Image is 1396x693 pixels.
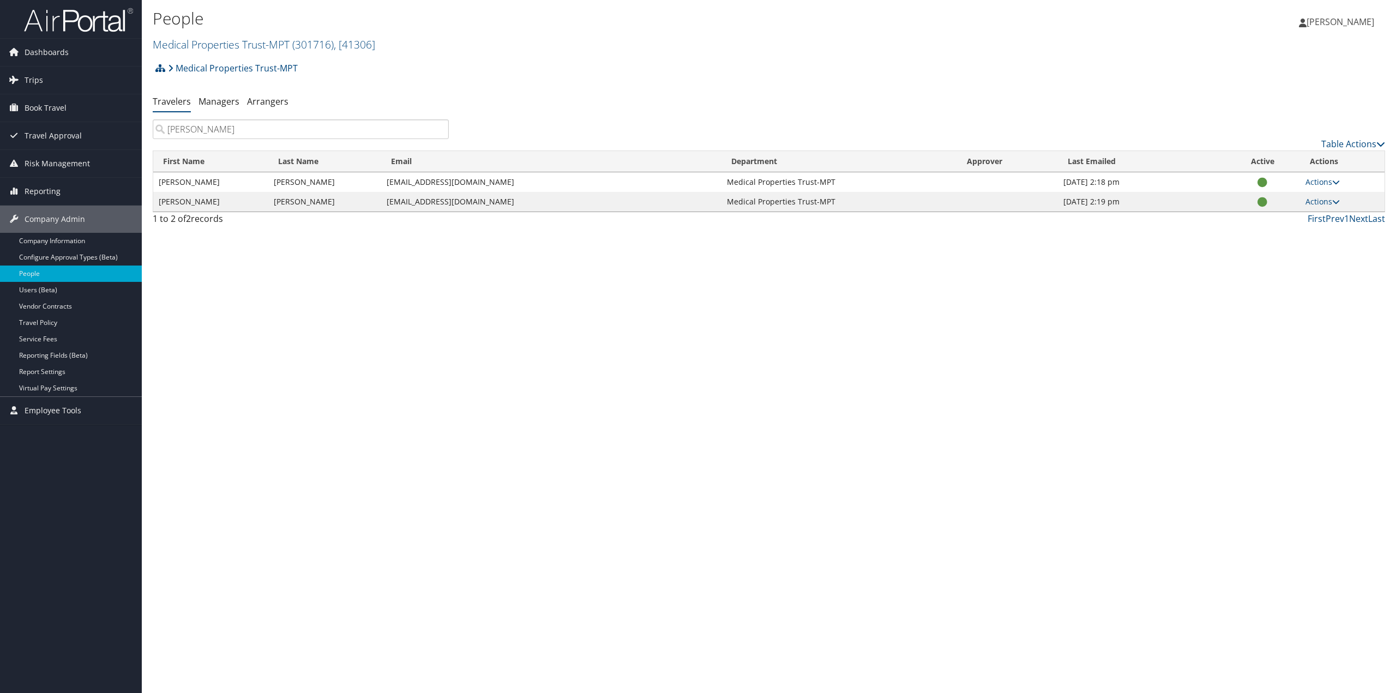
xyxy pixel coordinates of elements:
td: [DATE] 2:18 pm [1058,172,1225,192]
a: Prev [1326,213,1344,225]
span: Travel Approval [25,122,82,149]
span: 2 [186,213,191,225]
th: Last Name: activate to sort column descending [268,151,381,172]
th: First Name: activate to sort column ascending [153,151,268,172]
td: [EMAIL_ADDRESS][DOMAIN_NAME] [381,172,721,192]
td: Medical Properties Trust-MPT [721,172,958,192]
a: Last [1368,213,1385,225]
a: Travelers [153,95,191,107]
span: [PERSON_NAME] [1307,16,1374,28]
span: Book Travel [25,94,67,122]
th: Email: activate to sort column ascending [381,151,721,172]
a: 1 [1344,213,1349,225]
div: 1 to 2 of records [153,212,449,231]
a: Arrangers [247,95,288,107]
span: Trips [25,67,43,94]
input: Search [153,119,449,139]
td: [PERSON_NAME] [153,172,268,192]
td: [DATE] 2:19 pm [1058,192,1225,212]
a: First [1308,213,1326,225]
th: Last Emailed: activate to sort column ascending [1058,151,1225,172]
td: [EMAIL_ADDRESS][DOMAIN_NAME] [381,192,721,212]
span: , [ 41306 ] [334,37,375,52]
a: Table Actions [1321,138,1385,150]
a: Medical Properties Trust-MPT [168,57,298,79]
a: [PERSON_NAME] [1299,5,1385,38]
h1: People [153,7,974,30]
span: Reporting [25,178,61,205]
td: [PERSON_NAME] [153,192,268,212]
th: Approver [957,151,1058,172]
th: Active: activate to sort column ascending [1225,151,1300,172]
span: Company Admin [25,206,85,233]
a: Medical Properties Trust-MPT [153,37,375,52]
a: Actions [1305,196,1340,207]
th: Department: activate to sort column ascending [721,151,958,172]
a: Next [1349,213,1368,225]
img: airportal-logo.png [24,7,133,33]
th: Actions [1300,151,1385,172]
td: Medical Properties Trust-MPT [721,192,958,212]
span: Risk Management [25,150,90,177]
td: [PERSON_NAME] [268,192,381,212]
td: [PERSON_NAME] [268,172,381,192]
span: Dashboards [25,39,69,66]
a: Managers [198,95,239,107]
span: Employee Tools [25,397,81,424]
span: ( 301716 ) [292,37,334,52]
a: Actions [1305,177,1340,187]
